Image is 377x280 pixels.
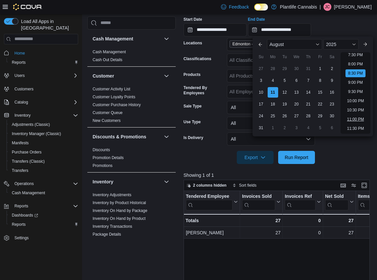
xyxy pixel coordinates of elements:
[268,111,278,121] div: day-25
[12,98,78,106] span: Catalog
[7,129,81,138] button: Inventory Manager (Classic)
[87,85,176,127] div: Customer
[1,48,81,58] button: Home
[360,181,368,189] button: Enter fullscreen
[270,42,284,47] span: August
[327,52,337,62] div: Sa
[241,151,270,164] span: Export
[93,35,133,42] h3: Cash Management
[327,123,337,133] div: day-6
[285,229,321,237] div: 0
[9,148,78,156] span: Purchase Orders
[315,123,325,133] div: day-5
[93,73,161,79] button: Customer
[315,75,325,86] div: day-8
[256,111,266,121] div: day-24
[9,221,78,228] span: Reports
[229,4,249,10] span: Feedback
[242,193,275,199] div: Invoices Sold
[93,163,113,168] a: Promotions
[303,111,314,121] div: day-28
[9,167,31,175] a: Transfers
[1,111,81,120] button: Inventory
[12,85,36,93] a: Customers
[12,168,28,173] span: Transfers
[268,52,278,62] div: Mo
[345,88,366,96] li: 9:30 PM
[345,79,366,86] li: 9:00 PM
[87,146,176,172] div: Discounts & Promotions
[163,72,170,80] button: Customer
[285,154,308,161] span: Run Report
[344,97,366,105] li: 10:00 PM
[7,188,81,198] button: Cash Management
[93,200,146,205] a: Inventory by Product Historical
[256,123,266,133] div: day-31
[303,87,314,98] div: day-14
[93,232,121,237] a: Package Details
[163,133,170,141] button: Discounts & Promotions
[12,72,27,80] button: Users
[186,193,233,210] div: Tendered Employee
[12,202,31,210] button: Reports
[7,220,81,229] button: Reports
[267,39,322,50] div: Button. Open the month selector. August is currently selected.
[345,60,366,68] li: 8:00 PM
[242,229,280,237] div: 27
[7,211,81,220] a: Dashboards
[93,224,132,229] span: Inventory Transactions
[1,71,81,80] button: Users
[93,178,161,185] button: Inventory
[291,99,302,109] div: day-20
[9,58,78,66] span: Reports
[184,104,202,109] label: Sale Type
[242,217,280,224] div: 27
[163,178,170,186] button: Inventory
[93,118,121,123] a: New Customers
[12,213,38,218] span: Dashboards
[325,229,354,237] div: 27
[93,87,130,91] a: Customer Activity List
[303,75,314,86] div: day-7
[93,193,131,197] a: Inventory Adjustments
[279,52,290,62] div: Tu
[12,111,33,119] button: Inventory
[315,111,325,121] div: day-29
[327,99,337,109] div: day-23
[9,167,78,175] span: Transfers
[1,98,81,107] button: Catalog
[268,63,278,74] div: day-28
[303,123,314,133] div: day-4
[291,111,302,121] div: day-27
[1,201,81,211] button: Reports
[93,58,122,62] a: Cash Out Details
[1,233,81,243] button: Settings
[12,234,78,242] span: Settings
[12,190,45,196] span: Cash Management
[7,58,81,67] button: Reports
[12,49,28,57] a: Home
[93,110,122,115] a: Customer Queue
[93,50,126,54] a: Cash Management
[184,56,211,61] label: Classifications
[303,99,314,109] div: day-21
[9,157,78,165] span: Transfers (Classic)
[256,63,266,74] div: day-27
[12,150,42,155] span: Purchase Orders
[9,157,47,165] a: Transfers (Classic)
[13,4,42,10] img: Cova
[339,181,347,189] button: Keyboard shortcuts
[268,87,278,98] div: day-11
[344,115,366,123] li: 11:00 PM
[184,23,247,36] input: Press the down key to open a popover containing a calendar.
[14,203,28,209] span: Reports
[242,193,275,210] div: Invoices Sold
[184,17,202,22] label: Start Date
[255,63,338,134] div: August, 2025
[18,18,78,31] span: Load All Apps in [GEOGRAPHIC_DATA]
